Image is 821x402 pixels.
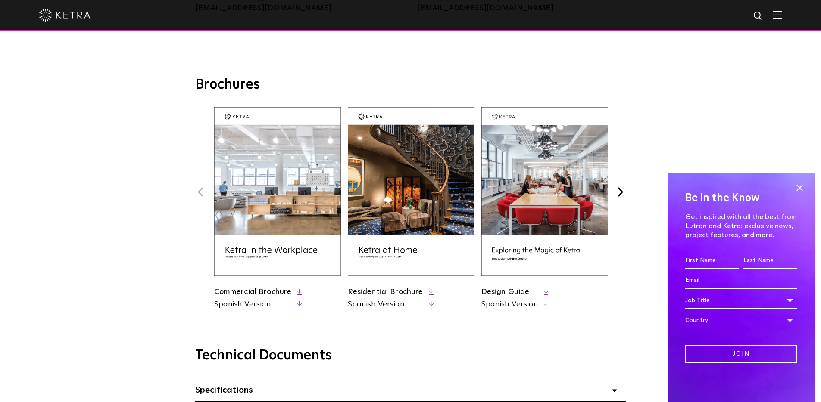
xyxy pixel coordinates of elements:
[195,76,626,94] h3: Brochures
[685,272,797,289] input: Email
[685,312,797,328] div: Country
[39,9,91,22] img: ketra-logo-2019-white
[685,190,797,206] h4: Be in the Know
[195,386,253,394] span: Specifications
[481,299,538,310] a: Spanish Version
[743,253,797,269] input: Last Name
[214,107,341,276] img: commercial_brochure_thumbnail
[685,253,739,269] input: First Name
[773,11,782,19] img: Hamburger%20Nav.svg
[615,186,626,198] button: Next
[348,107,474,276] img: residential_brochure_thumbnail
[214,299,292,310] a: Spanish Version
[481,107,608,276] img: design_brochure_thumbnail
[195,186,206,198] button: Previous
[348,288,423,296] a: Residential Brochure
[685,345,797,363] input: Join
[348,299,423,310] a: Spanish Version
[685,292,797,309] div: Job Title
[685,213,797,239] p: Get inspired with all the best from Lutron and Ketra: exclusive news, project features, and more.
[753,11,764,22] img: search icon
[195,347,626,364] h3: Technical Documents
[481,288,530,296] a: Design Guide
[214,288,292,296] a: Commercial Brochure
